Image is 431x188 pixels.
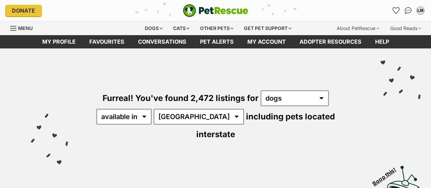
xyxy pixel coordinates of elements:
[368,35,396,48] a: Help
[183,4,248,17] img: logo-e224e6f780fb5917bec1dbf3a21bbac754714ae5b6737aabdf751b685950b380.svg
[35,35,82,48] a: My profile
[193,35,241,48] a: Pet alerts
[195,21,238,35] div: Other pets
[103,93,259,103] span: Furreal! You've found 2,472 listings for
[131,35,193,48] a: conversations
[405,7,412,14] img: chat-41dd97257d64d25036548639549fe6c8038ab92f7586957e7f3b1b290dea8141.svg
[5,5,42,16] a: Donate
[390,5,401,16] a: Favourites
[140,21,167,35] div: Dogs
[371,162,403,187] span: Boop this!
[293,35,368,48] a: Adopter resources
[10,21,37,34] a: Menu
[332,21,384,35] div: About PetRescue
[385,21,426,35] div: Good Reads
[18,25,33,31] span: Menu
[403,5,414,16] a: Conversations
[241,35,293,48] a: My account
[183,4,248,17] a: PetRescue
[82,35,131,48] a: Favourites
[415,5,426,16] button: My account
[239,21,296,35] div: Get pet support
[417,7,424,14] div: LM
[196,112,335,139] span: including pets located interstate
[390,5,426,16] ul: Account quick links
[168,21,194,35] div: Cats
